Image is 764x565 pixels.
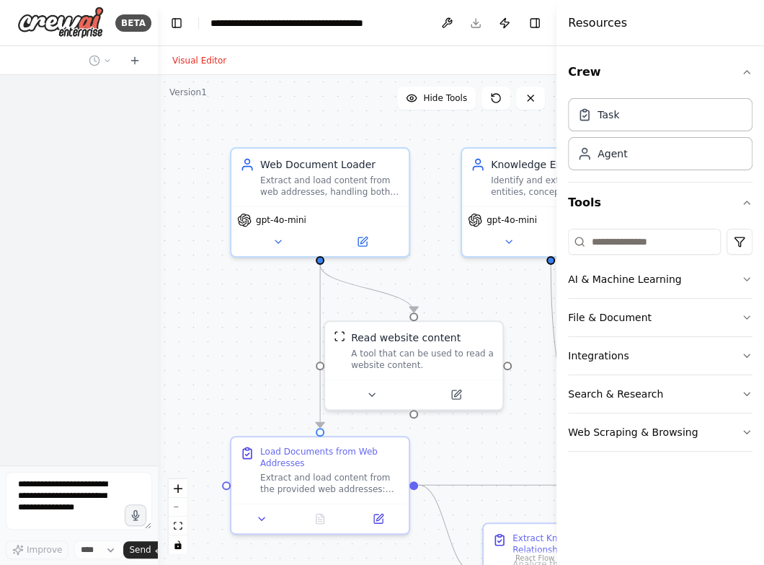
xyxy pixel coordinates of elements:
[487,214,537,226] span: gpt-4o-mini
[6,540,68,559] button: Improve
[260,175,400,198] div: Extract and load content from web addresses, handling both HTML web pages and PDF documents while...
[115,14,151,32] div: BETA
[321,233,403,250] button: Open in side panel
[423,92,467,104] span: Hide Tools
[125,504,146,526] button: Click to speak your automation idea
[166,13,187,33] button: Hide left sidebar
[230,436,410,535] div: Load Documents from Web AddressesExtract and load content from the provided web addresses: {web_a...
[17,6,104,39] img: Logo
[525,13,545,33] button: Hide right sidebar
[351,348,494,371] div: A tool that can be used to read a website content.
[334,330,345,342] img: ScrapeWebsiteTool
[210,16,373,30] nav: breadcrumb
[418,478,726,492] g: Edge from ae28538e-10fc-4662-a11d-d197a0b16762 to c58cab1b-51c8-4b86-9dc7-1bc4feed5de5
[543,264,579,514] g: Edge from 0dc46a14-a999-425b-b7d3-66e36ebf0a09 to c488558f-efde-4a13-ba71-4bf2777e1136
[260,157,400,172] div: Web Document Loader
[397,87,476,110] button: Hide Tools
[169,479,187,498] button: zoom in
[313,264,421,312] g: Edge from 236e4c8d-0129-487d-9aae-41d5e4888636 to 87b72700-4582-420c-be56-ae5fa2fbfa47
[169,87,207,98] div: Version 1
[598,146,627,161] div: Agent
[123,541,168,559] button: Send
[353,510,403,527] button: Open in side panel
[568,92,752,182] div: Crew
[568,375,752,413] button: Search & Research
[568,260,752,298] button: AI & Machine Learning
[568,299,752,336] button: File & Document
[169,535,187,554] button: toggle interactivity
[169,479,187,554] div: React Flow controls
[169,517,187,535] button: fit view
[568,183,752,223] button: Tools
[568,52,752,92] button: Crew
[290,510,351,527] button: No output available
[123,52,146,69] button: Start a new chat
[230,147,410,258] div: Web Document LoaderExtract and load content from web addresses, handling both HTML web pages and ...
[260,446,400,469] div: Load Documents from Web Addresses
[129,544,151,556] span: Send
[164,52,235,69] button: Visual Editor
[491,157,631,172] div: Knowledge Entity Extractor
[491,175,631,198] div: Identify and extract knowledge entities, concepts, and their relationships from document content ...
[351,330,461,345] div: Read website content
[568,337,752,375] button: Integrations
[568,223,752,463] div: Tools
[324,320,504,411] div: ScrapeWebsiteToolRead website contentA tool that can be used to read a website content.
[83,52,117,69] button: Switch to previous chat
[568,14,627,32] h4: Resources
[260,472,400,495] div: Extract and load content from the provided web addresses: {web_addresses}. For each address, dete...
[169,498,187,517] button: zoom out
[256,214,306,226] span: gpt-4o-mini
[461,147,641,258] div: Knowledge Entity ExtractorIdentify and extract knowledge entities, concepts, and their relationsh...
[313,264,327,427] g: Edge from 236e4c8d-0129-487d-9aae-41d5e4888636 to ae28538e-10fc-4662-a11d-d197a0b16762
[415,386,497,403] button: Open in side panel
[512,533,652,556] div: Extract Knowledge Entities and Relationships
[598,108,619,122] div: Task
[515,554,554,562] a: React Flow attribution
[27,544,62,556] span: Improve
[568,413,752,451] button: Web Scraping & Browsing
